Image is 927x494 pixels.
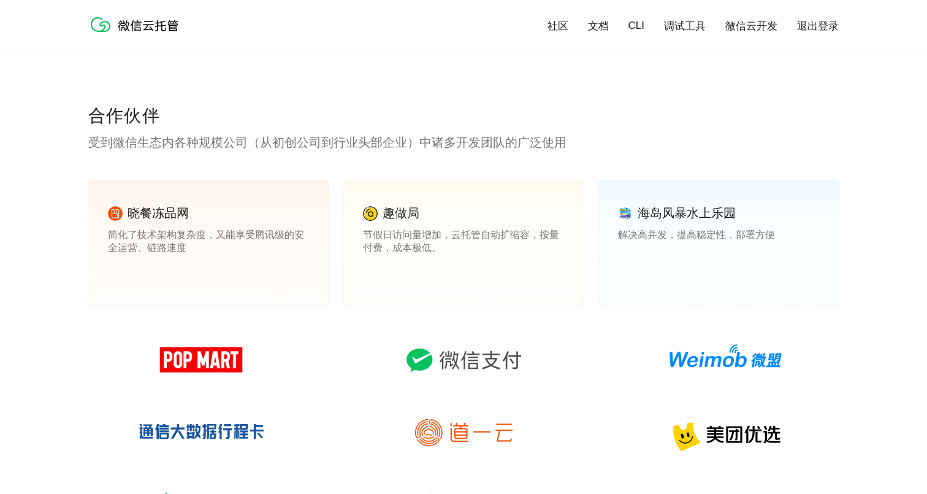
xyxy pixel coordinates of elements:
[88,104,839,129] p: 合作伙伴
[108,229,309,253] p: 简化了技术架构复杂度，又能享受腾讯级的安全运营、链路速度
[547,19,568,33] a: 社区
[725,19,777,33] a: 微信云开发
[88,134,839,151] p: 受到微信生态内各种规模公司（从初创公司到行业头部企业）中诸多开发团队的广泛使用
[664,19,706,33] a: 调试工具
[618,229,819,253] p: 解决高并发，提高稳定性，部署方便
[363,229,564,253] p: 节假日访问量增加，云托管自动扩缩容，按量付费，成本极低。
[588,19,609,33] a: 文档
[628,20,644,32] a: CLI
[88,12,186,37] img: 微信云托管
[638,205,736,222] p: 海岛风暴水上乐园
[797,19,839,33] a: 退出登录
[88,28,186,39] a: 微信云托管
[383,205,419,222] p: 趣做局
[128,205,189,222] p: 晓餐冻品网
